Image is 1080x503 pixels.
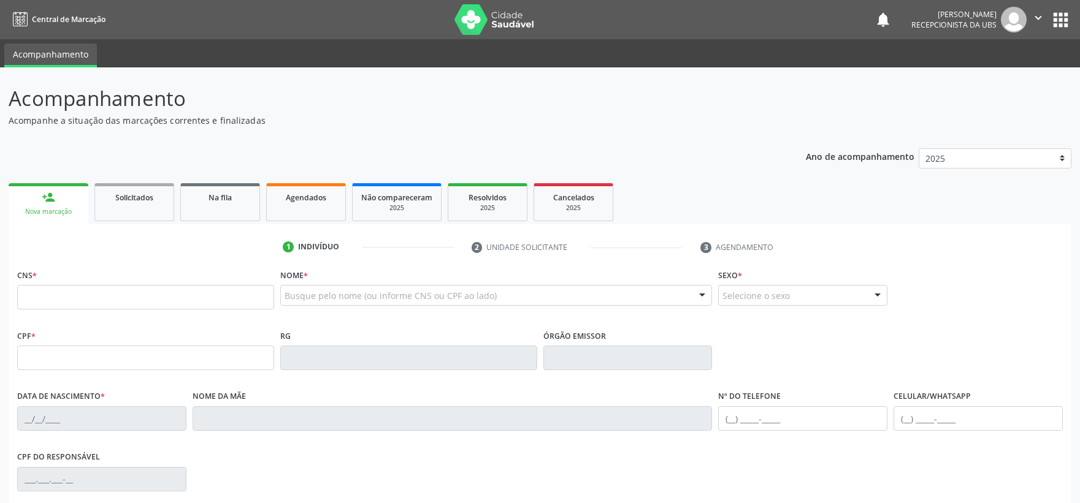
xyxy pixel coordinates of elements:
[17,266,37,285] label: CNS
[469,192,507,203] span: Resolvidos
[718,266,742,285] label: Sexo
[17,387,105,406] label: Data de nascimento
[17,207,80,216] div: Nova marcação
[722,289,790,302] span: Selecione o sexo
[298,241,339,252] div: Indivíduo
[17,467,186,491] input: ___.___.___-__
[718,387,781,406] label: Nº do Telefone
[543,203,604,213] div: 2025
[1027,7,1050,32] button: 
[718,406,887,431] input: (__) _____-_____
[361,203,432,213] div: 2025
[115,192,153,203] span: Solicitados
[1032,11,1045,25] i: 
[283,241,294,252] div: 1
[457,203,518,213] div: 2025
[32,14,105,25] span: Central de Marcação
[894,387,971,406] label: Celular/WhatsApp
[894,406,1063,431] input: (__) _____-_____
[280,327,291,346] label: RG
[286,192,326,203] span: Agendados
[9,9,105,29] a: Central de Marcação
[911,9,997,20] div: [PERSON_NAME]
[9,114,753,127] p: Acompanhe a situação das marcações correntes e finalizadas
[193,387,246,406] label: Nome da mãe
[1001,7,1027,32] img: img
[17,327,36,346] label: CPF
[17,448,100,467] label: CPF do responsável
[361,192,432,203] span: Não compareceram
[553,192,594,203] span: Cancelados
[9,83,753,114] p: Acompanhamento
[280,266,308,285] label: Nome
[911,20,997,30] span: Recepcionista da UBS
[4,43,97,67] a: Acompanhamento
[806,148,914,164] p: Ano de acompanhamento
[209,192,232,203] span: Na fila
[285,289,497,302] span: Busque pelo nome (ou informe CNS ou CPF ao lado)
[17,406,186,431] input: __/__/____
[42,191,55,204] div: person_add
[1050,9,1071,31] button: apps
[875,11,892,28] button: notifications
[543,327,606,346] label: Órgão emissor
